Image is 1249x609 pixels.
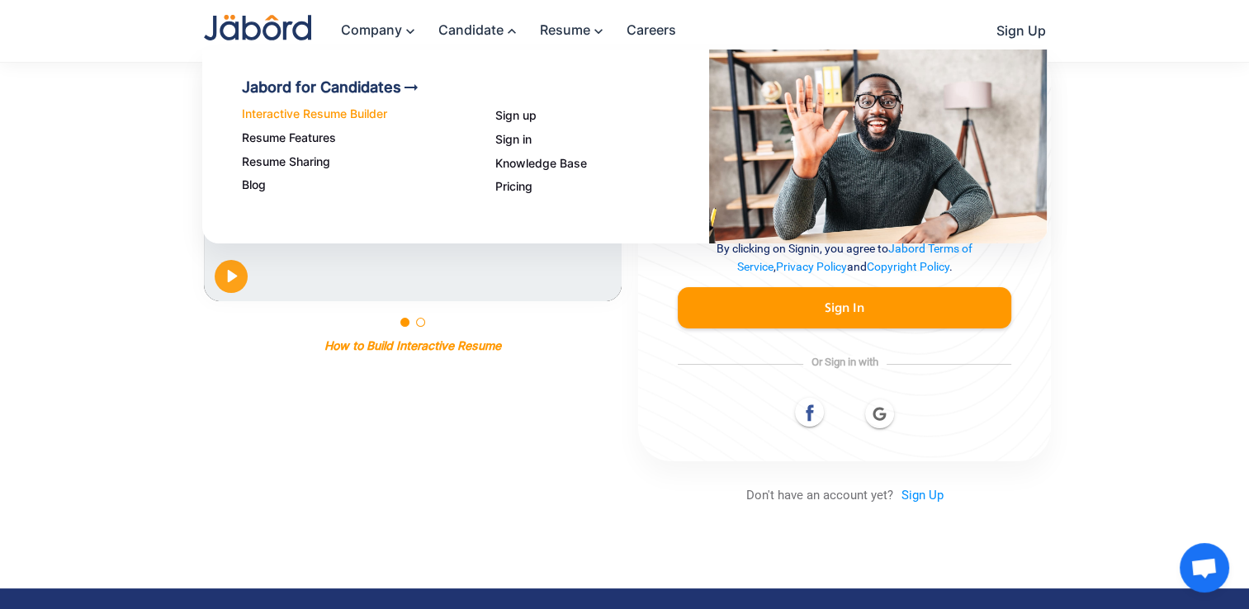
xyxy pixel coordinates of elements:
a: Blog [242,178,456,192]
a: Jabord for Candidates [242,78,456,97]
mat-icon: keyboard_arrow_down [402,23,422,40]
a: Pricing [495,180,709,194]
a: Sign Up [980,14,1046,48]
a: Sign in [495,133,709,147]
a: Knowledge Base [495,157,709,171]
img: candidate-icon [709,50,1048,243]
a: Open chat [1180,543,1229,592]
a: Sign up [495,109,709,123]
a: Resume Features [242,131,456,145]
mat-icon: keyboard_arrow_up [504,23,523,40]
mat-icon: arrow_right_alt [401,78,421,97]
a: Interactive Resume Builder [242,107,456,121]
a: Resume Sharing [242,155,456,169]
a: Candidate [422,13,523,49]
a: Resume [523,13,610,49]
mat-icon: keyboard_arrow_down [590,23,610,40]
img: Jabord [204,15,311,40]
a: Company [324,13,422,49]
a: Careers [610,13,676,47]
